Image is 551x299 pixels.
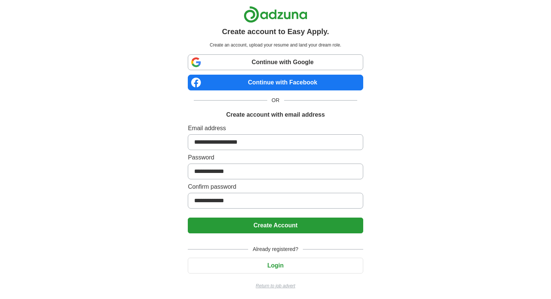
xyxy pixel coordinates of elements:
[188,258,363,273] button: Login
[188,262,363,269] a: Login
[222,26,329,37] h1: Create account to Easy Apply.
[188,282,363,289] a: Return to job advert
[188,54,363,70] a: Continue with Google
[188,153,363,162] label: Password
[188,218,363,233] button: Create Account
[226,110,325,119] h1: Create account with email address
[188,124,363,133] label: Email address
[188,182,363,191] label: Confirm password
[244,6,307,23] img: Adzuna logo
[267,96,284,104] span: OR
[188,75,363,90] a: Continue with Facebook
[248,245,302,253] span: Already registered?
[189,42,361,48] p: Create an account, upload your resume and land your dream role.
